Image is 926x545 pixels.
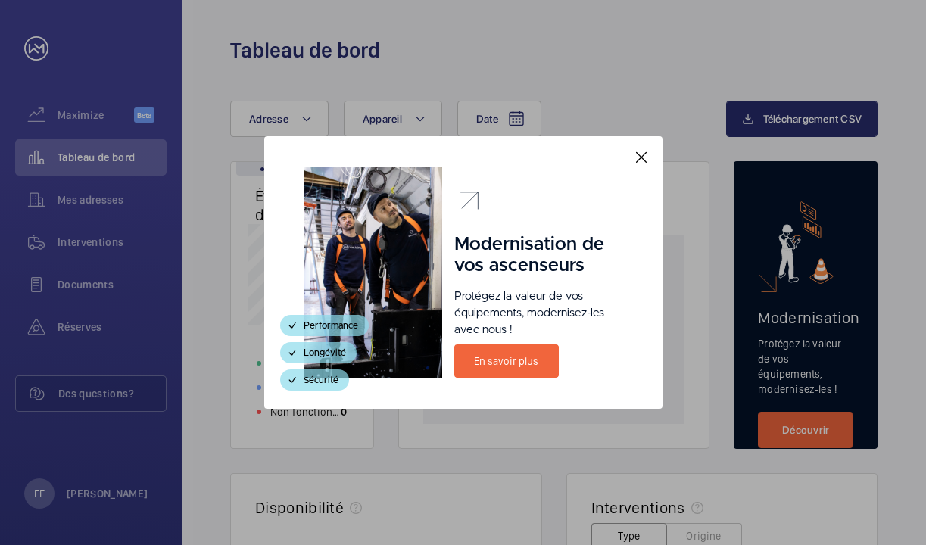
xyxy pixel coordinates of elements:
[280,315,369,336] div: Performance
[454,344,559,378] a: En savoir plus
[454,288,622,338] p: Protégez la valeur de vos équipements, modernisez-les avec nous !
[454,234,622,276] h1: Modernisation de vos ascenseurs
[280,342,357,363] div: Longévité
[280,369,349,391] div: Sécurité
